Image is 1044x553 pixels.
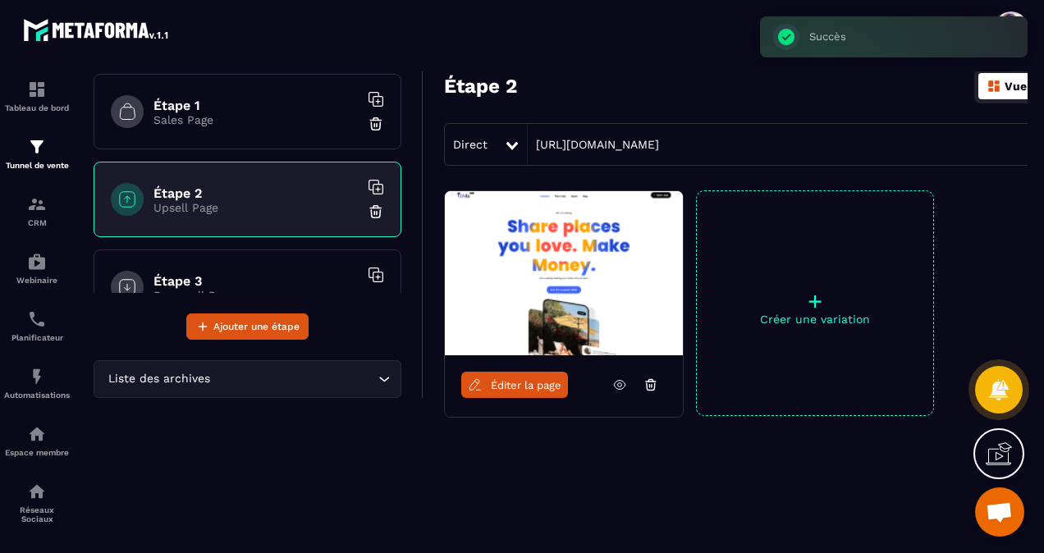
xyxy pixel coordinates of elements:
[368,116,384,132] img: trash
[153,98,359,113] h6: Étape 1
[491,379,561,391] span: Éditer la page
[27,309,47,329] img: scheduler
[4,469,70,536] a: social-networksocial-networkRéseaux Sociaux
[4,333,70,342] p: Planificateur
[104,370,213,388] span: Liste des archives
[368,203,384,220] img: trash
[4,67,70,125] a: formationformationTableau de bord
[697,313,933,326] p: Créer une variation
[4,218,70,227] p: CRM
[186,313,309,340] button: Ajouter une étape
[4,354,70,412] a: automationsautomationsAutomatisations
[461,372,568,398] a: Éditer la page
[4,448,70,457] p: Espace membre
[27,367,47,386] img: automations
[153,273,359,289] h6: Étape 3
[94,360,401,398] div: Search for option
[27,194,47,214] img: formation
[27,482,47,501] img: social-network
[153,201,359,214] p: Upsell Page
[4,297,70,354] a: schedulerschedulerPlanificateur
[4,276,70,285] p: Webinaire
[4,412,70,469] a: automationsautomationsEspace membre
[528,138,659,151] a: [URL][DOMAIN_NAME]
[453,138,488,151] span: Direct
[4,161,70,170] p: Tunnel de vente
[27,424,47,444] img: automations
[4,182,70,240] a: formationformationCRM
[368,291,384,308] img: trash
[4,125,70,182] a: formationformationTunnel de vente
[213,318,300,335] span: Ajouter une étape
[27,252,47,272] img: automations
[4,391,70,400] p: Automatisations
[444,75,517,98] h3: Étape 2
[4,240,70,297] a: automationsautomationsWebinaire
[987,79,1001,94] img: dashboard-orange.40269519.svg
[445,191,683,355] img: image
[153,185,359,201] h6: Étape 2
[27,80,47,99] img: formation
[23,15,171,44] img: logo
[4,103,70,112] p: Tableau de bord
[697,290,933,313] p: +
[975,487,1024,537] a: Ouvrir le chat
[4,505,70,523] p: Réseaux Sociaux
[213,370,374,388] input: Search for option
[27,137,47,157] img: formation
[153,289,359,302] p: Downsell Page
[153,113,359,126] p: Sales Page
